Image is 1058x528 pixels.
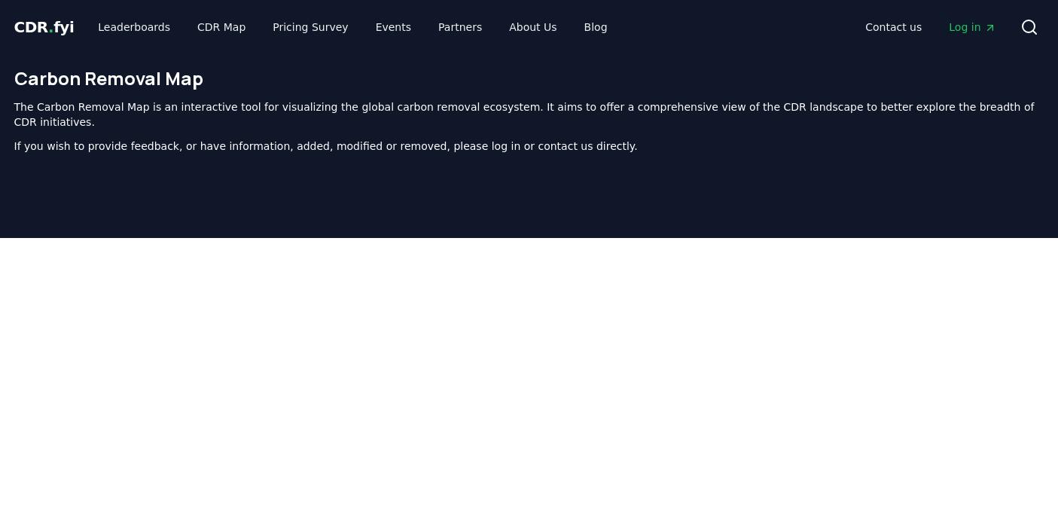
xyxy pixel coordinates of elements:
[14,99,1044,130] p: The Carbon Removal Map is an interactive tool for visualizing the global carbon removal ecosystem...
[185,14,258,41] a: CDR Map
[949,20,995,35] span: Log in
[937,14,1008,41] a: Log in
[14,17,75,38] a: CDR.fyi
[426,14,494,41] a: Partners
[261,14,360,41] a: Pricing Survey
[497,14,569,41] a: About Us
[853,14,1008,41] nav: Main
[14,139,1044,154] p: If you wish to provide feedback, or have information, added, modified or removed, please log in o...
[86,14,182,41] a: Leaderboards
[853,14,934,41] a: Contact us
[14,18,75,36] span: CDR fyi
[364,14,423,41] a: Events
[48,18,53,36] span: .
[572,14,620,41] a: Blog
[14,66,1044,90] h1: Carbon Removal Map
[86,14,619,41] nav: Main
